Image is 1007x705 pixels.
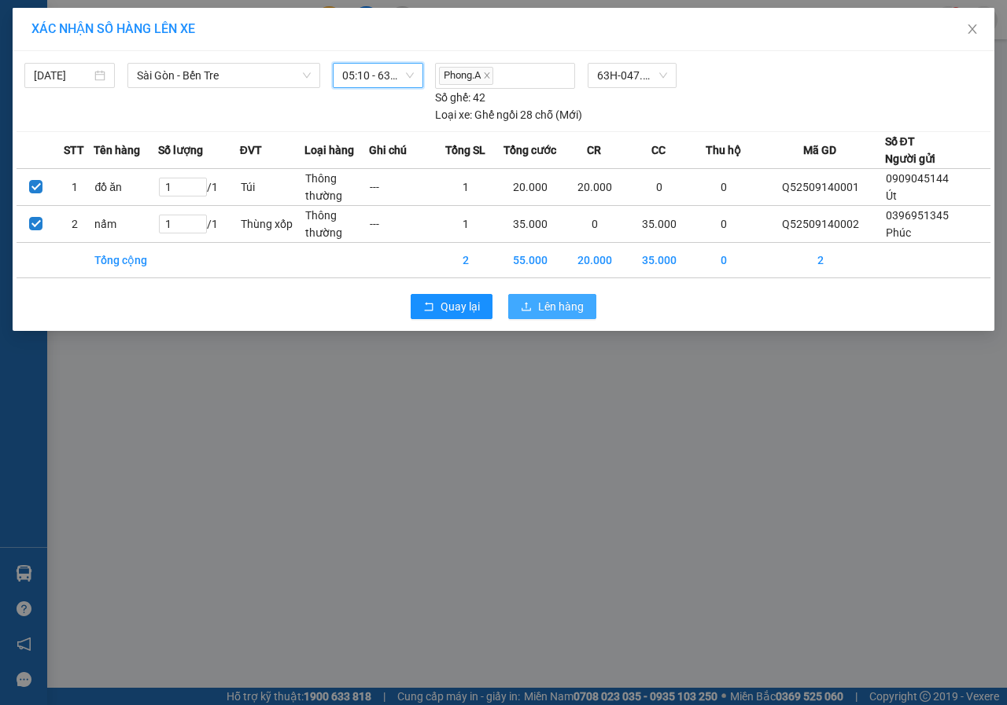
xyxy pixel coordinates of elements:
[137,64,311,87] span: Sài Gòn - Bến Tre
[155,17,199,32] span: Bến Tre
[304,141,354,159] span: Loại hàng
[563,168,627,205] td: 20.000
[302,71,312,80] span: down
[433,242,498,277] td: 2
[886,226,911,239] span: Phúc
[538,298,584,315] span: Lên hàng
[6,52,77,67] span: 0909045144
[445,141,485,159] span: Tổng SL
[627,242,692,277] td: 35.000
[886,209,949,222] span: 0396951345
[498,168,563,205] td: 20.000
[304,205,369,242] td: Thông thường
[31,21,195,36] span: XÁC NHẬN SỐ HÀNG LÊN XE
[64,141,84,159] span: STT
[441,298,480,315] span: Quay lại
[369,205,433,242] td: ---
[966,23,979,35] span: close
[435,89,470,106] span: Số ghế:
[369,168,433,205] td: ---
[304,168,369,205] td: Thông thường
[342,64,414,87] span: 05:10 - 63H-047.88
[651,141,666,159] span: CC
[94,168,158,205] td: đồ ăn
[207,109,225,124] span: SL:
[498,205,563,242] td: 35.000
[158,168,239,205] td: / 1
[423,301,434,314] span: rollback
[94,242,158,277] td: Tổng cộng
[44,17,85,32] span: Quận 5
[122,52,193,67] span: 0764968678
[692,242,756,277] td: 0
[6,17,120,32] p: Gửi từ:
[439,67,493,85] span: Phong.A
[369,141,407,159] span: Ghi chú
[508,294,596,319] button: uploadLên hàng
[225,108,234,125] span: 1
[627,205,692,242] td: 35.000
[756,205,885,242] td: Q52509140002
[411,294,492,319] button: rollbackQuay lại
[433,205,498,242] td: 1
[25,83,64,97] span: 20.000
[6,35,18,50] span: Út
[885,133,935,167] div: Số ĐT Người gửi
[435,106,582,123] div: Ghế ngồi 28 chỗ (Mới)
[692,168,756,205] td: 0
[498,242,563,277] td: 55.000
[706,141,741,159] span: Thu hộ
[435,106,472,123] span: Loại xe:
[240,168,304,205] td: Túi
[433,168,498,205] td: 1
[240,141,262,159] span: ĐVT
[55,168,94,205] td: 1
[950,8,994,52] button: Close
[563,205,627,242] td: 0
[521,301,532,314] span: upload
[120,79,234,101] td: CC:
[756,242,885,277] td: 2
[158,205,239,242] td: / 1
[692,205,756,242] td: 0
[6,79,121,101] td: CR:
[6,109,83,124] span: 1 - Túi (đồ ăn)
[627,168,692,205] td: 0
[563,242,627,277] td: 20.000
[803,141,836,159] span: Mã GD
[240,205,304,242] td: Thùng xốp
[34,67,91,84] input: 14/09/2025
[122,17,234,32] p: Nhận:
[483,72,491,79] span: close
[435,89,485,106] div: 42
[756,168,885,205] td: Q52509140001
[597,64,667,87] span: 63H-047.88
[94,141,140,159] span: Tên hàng
[158,141,203,159] span: Số lượng
[55,205,94,242] td: 2
[886,189,897,202] span: Út
[587,141,601,159] span: CR
[94,205,158,242] td: nấm
[141,83,148,97] span: 0
[886,172,949,185] span: 0909045144
[122,35,152,50] span: Hạnh
[503,141,556,159] span: Tổng cước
